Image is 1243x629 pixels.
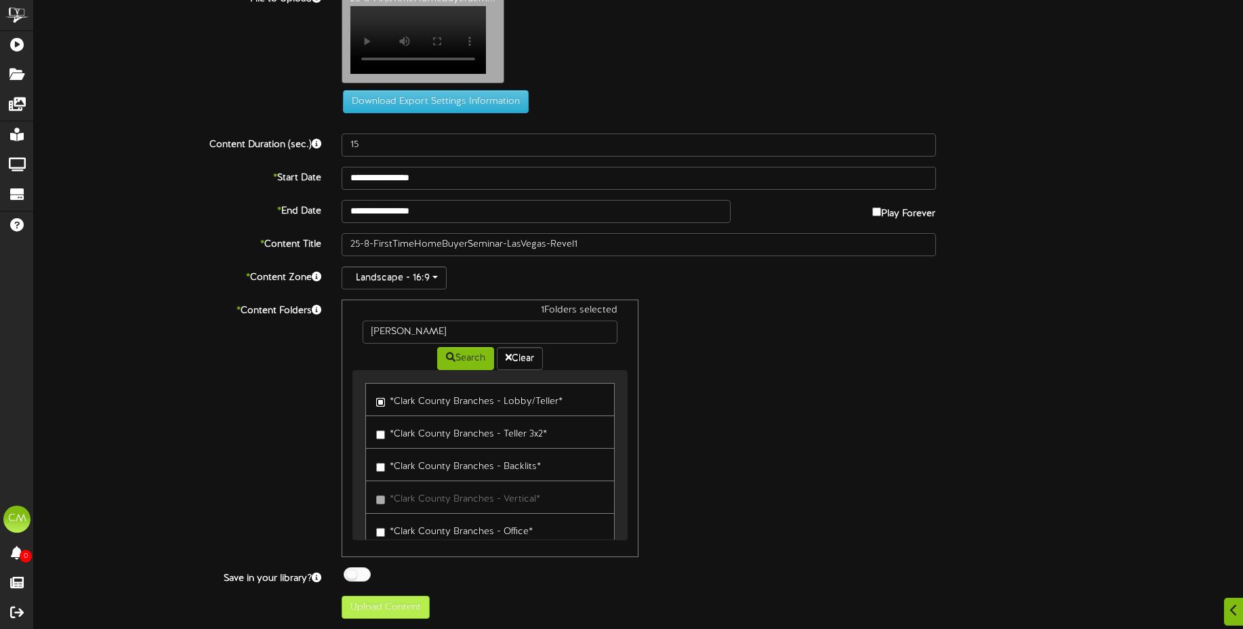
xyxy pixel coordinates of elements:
div: 1 Folders selected [352,304,628,321]
button: Landscape - 16:9 [342,266,447,289]
label: Content Duration (sec.) [24,134,331,152]
label: *Clark County Branches - Teller 3x2* [376,423,547,441]
label: Content Zone [24,266,331,285]
input: Title of this Content [342,233,936,256]
label: Start Date [24,167,331,185]
input: *Clark County Branches - Teller 3x2* [376,430,385,439]
input: *Clark County Branches - Office* [376,528,385,537]
div: CM [3,506,30,533]
label: *Clark County Branches - Lobby/Teller* [376,390,563,409]
input: Play Forever [872,207,881,216]
button: Clear [497,347,543,370]
button: Download Export Settings Information [343,90,529,113]
input: *Clark County Branches - Backlits* [376,463,385,472]
label: *Clark County Branches - Backlits* [376,455,541,474]
span: *Clark County Branches - Vertical* [390,494,540,504]
label: Content Folders [24,300,331,318]
button: Upload Content [342,596,430,619]
input: *Clark County Branches - Lobby/Teller* [376,398,385,407]
span: 0 [20,550,32,563]
a: Download Export Settings Information [336,96,529,106]
label: Content Title [24,233,331,251]
input: -- Search -- [363,321,618,344]
label: Save in your library? [24,567,331,586]
input: *Clark County Branches - Vertical* [376,495,385,504]
label: *Clark County Branches - Office* [376,521,533,539]
label: Play Forever [872,200,935,221]
label: End Date [24,200,331,218]
video: Your browser does not support HTML5 video. [350,6,486,74]
button: Search [437,347,494,370]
